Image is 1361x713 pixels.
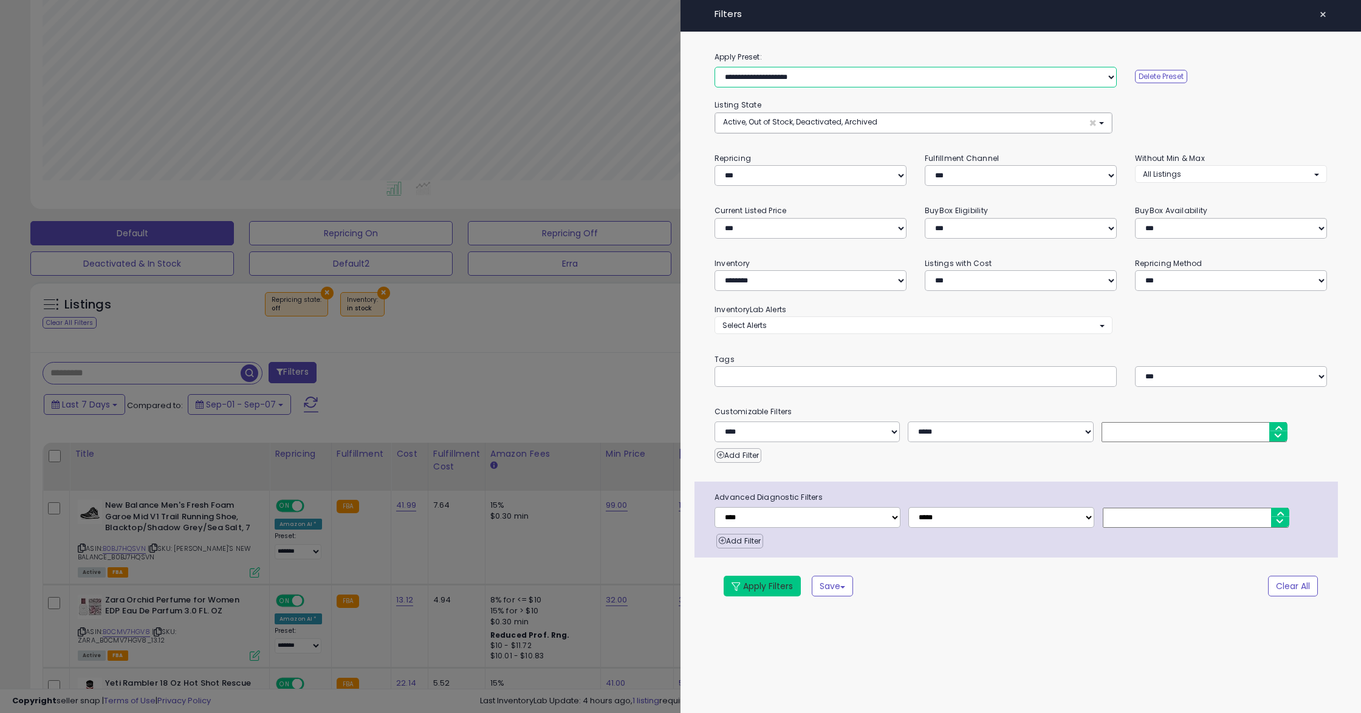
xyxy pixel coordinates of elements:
span: Select Alerts [722,320,767,330]
small: Listing State [715,100,761,110]
small: BuyBox Eligibility [925,205,988,216]
button: Active, Out of Stock, Deactivated, Archived × [715,113,1112,133]
span: All Listings [1143,169,1181,179]
small: Repricing Method [1135,258,1202,268]
span: Active, Out of Stock, Deactivated, Archived [723,117,877,127]
small: Inventory [715,258,750,268]
button: Clear All [1268,576,1318,596]
button: Delete Preset [1135,70,1187,83]
button: Select Alerts [715,316,1112,334]
small: Repricing [715,153,751,163]
button: Save [812,576,853,596]
label: Apply Preset: [705,50,1336,64]
button: × [1314,6,1332,23]
small: Listings with Cost [925,258,992,268]
small: InventoryLab Alerts [715,304,786,315]
button: Add Filter [715,448,761,463]
button: Add Filter [716,534,763,548]
small: Tags [705,353,1336,366]
small: Current Listed Price [715,205,786,216]
button: Apply Filters [724,576,801,596]
small: Fulfillment Channel [925,153,999,163]
span: × [1319,6,1327,23]
small: BuyBox Availability [1135,205,1207,216]
small: Customizable Filters [705,405,1336,418]
small: Without Min & Max [1135,153,1205,163]
span: × [1089,117,1097,129]
h4: Filters [715,9,1327,19]
button: All Listings [1135,165,1327,183]
span: Advanced Diagnostic Filters [705,491,1338,504]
